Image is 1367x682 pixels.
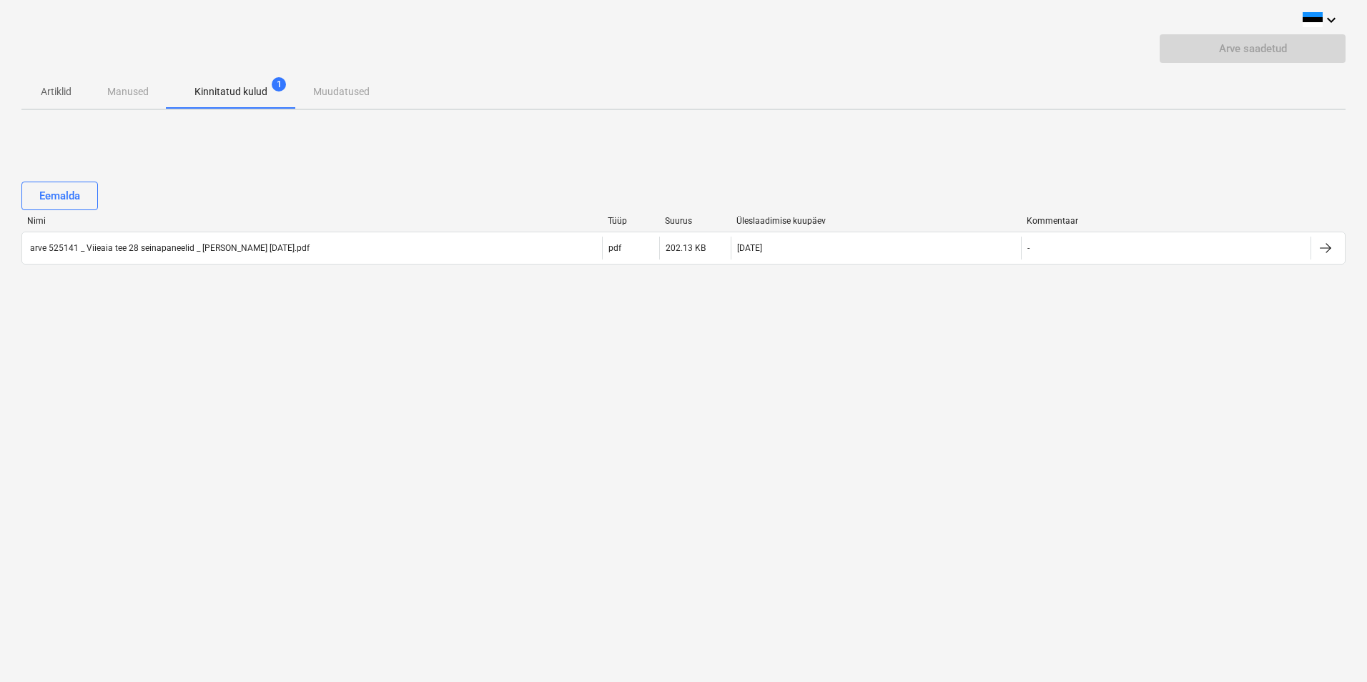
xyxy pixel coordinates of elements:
[608,243,621,253] div: pdf
[1323,11,1340,29] i: keyboard_arrow_down
[1027,216,1306,226] div: Kommentaar
[21,182,98,210] button: Eemalda
[39,84,73,99] p: Artiklid
[608,216,653,226] div: Tüüp
[28,243,310,253] div: arve 525141 _ Viieaia tee 28 seinapaneelid _ [PERSON_NAME] [DATE].pdf
[737,243,762,253] div: [DATE]
[27,216,596,226] div: Nimi
[666,243,706,253] div: 202.13 KB
[39,187,80,205] div: Eemalda
[272,77,286,92] span: 1
[736,216,1015,226] div: Üleslaadimise kuupäev
[665,216,725,226] div: Suurus
[194,84,267,99] p: Kinnitatud kulud
[1027,243,1030,253] div: -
